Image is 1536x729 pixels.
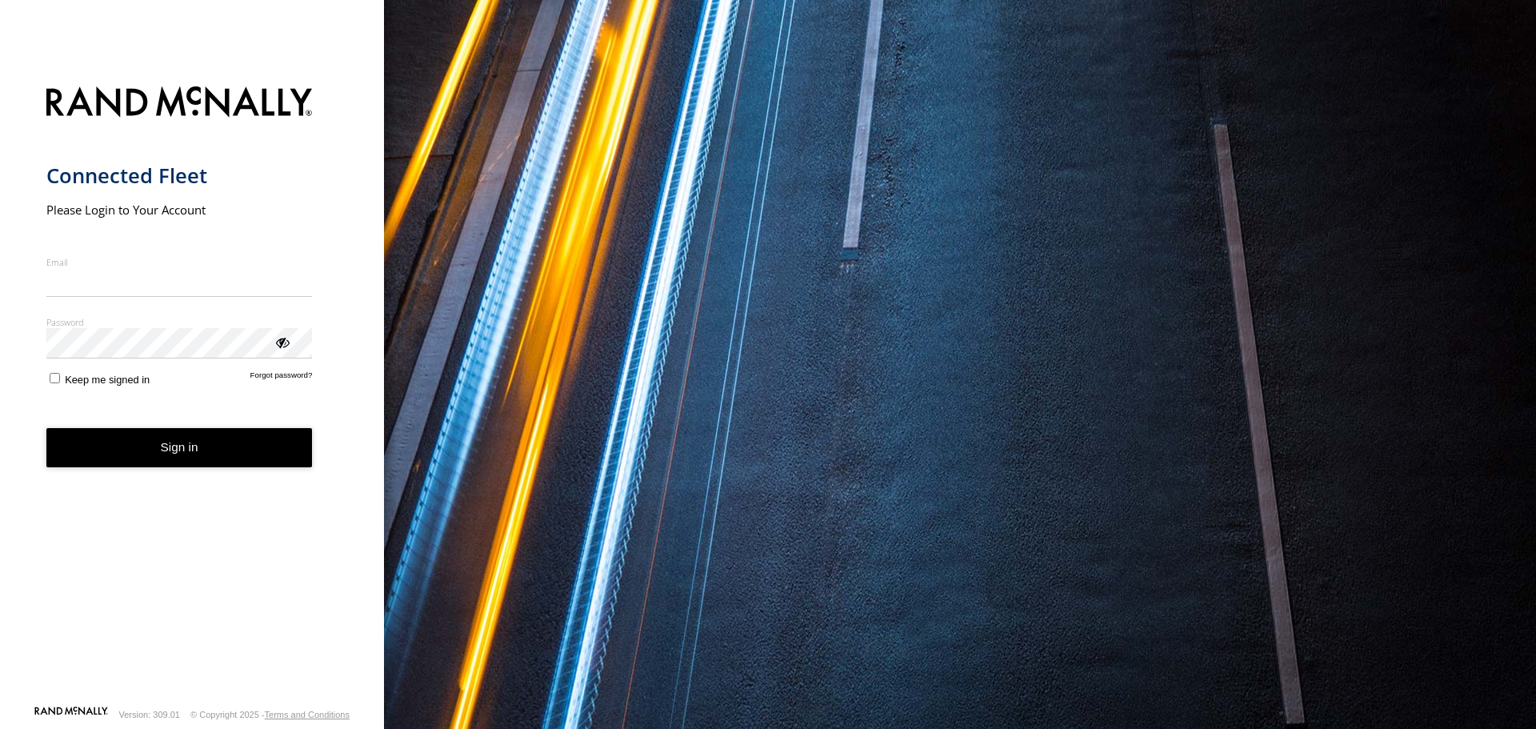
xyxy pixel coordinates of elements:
h1: Connected Fleet [46,162,313,189]
div: ViewPassword [274,334,290,350]
a: Forgot password? [250,371,313,386]
a: Visit our Website [34,707,108,723]
span: Keep me signed in [65,374,150,386]
div: © Copyright 2025 - [190,710,350,719]
a: Terms and Conditions [265,710,350,719]
h2: Please Login to Your Account [46,202,313,218]
button: Sign in [46,428,313,467]
div: Version: 309.01 [119,710,180,719]
label: Password [46,316,313,328]
input: Keep me signed in [50,373,60,383]
img: Rand McNally [46,83,313,124]
form: main [46,77,338,705]
label: Email [46,256,313,268]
